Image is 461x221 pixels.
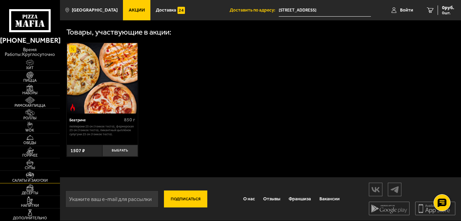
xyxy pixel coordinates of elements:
[65,190,159,207] input: Укажите ваш e-mail для рассылки
[369,184,382,196] img: vk
[239,191,259,207] a: О нас
[129,8,145,13] span: Акции
[124,117,135,123] span: 850 г
[164,190,207,207] button: Подписаться
[69,118,123,123] div: Беатриче
[67,43,138,114] a: АкционныйОстрое блюдоБеатриче
[67,43,138,114] img: Беатриче
[177,7,185,14] img: 15daf4d41897b9f0e9f617042186c801.svg
[400,8,413,13] span: Войти
[279,4,371,17] span: Санкт-Петербург, Чарушинская улица, 24к1
[66,28,171,36] div: Товары, участвующие в акции:
[69,45,76,53] img: Акционный
[259,191,285,207] a: Отзывы
[285,191,315,207] a: Франшиза
[315,191,344,207] a: Вакансии
[72,8,118,13] span: [GEOGRAPHIC_DATA]
[279,4,371,17] input: Ваш адрес доставки
[69,104,76,111] img: Острое блюдо
[156,8,176,13] span: Доставка
[102,145,138,157] button: Выбрать
[230,8,279,13] span: Доставить по адресу:
[388,184,401,196] img: tg
[442,5,454,10] span: 0 руб.
[69,124,135,136] p: Пепперони 25 см (тонкое тесто), Фермерская 25 см (тонкое тесто), Пикантный цыплёнок сулугуни 25 с...
[70,148,85,154] span: 1507 ₽
[442,11,454,15] span: 0 шт.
